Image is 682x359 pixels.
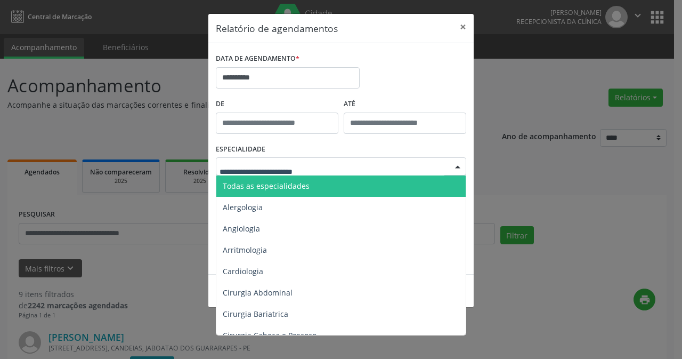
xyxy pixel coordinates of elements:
[344,96,466,113] label: ATÉ
[452,14,474,40] button: Close
[223,224,260,234] span: Angiologia
[223,181,310,191] span: Todas as especialidades
[223,266,263,276] span: Cardiologia
[223,288,293,298] span: Cirurgia Abdominal
[223,309,288,319] span: Cirurgia Bariatrica
[216,21,338,35] h5: Relatório de agendamentos
[223,202,263,212] span: Alergologia
[216,141,265,158] label: ESPECIALIDADE
[216,51,299,67] label: DATA DE AGENDAMENTO
[216,96,338,113] label: De
[223,245,267,255] span: Arritmologia
[223,330,316,340] span: Cirurgia Cabeça e Pescoço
